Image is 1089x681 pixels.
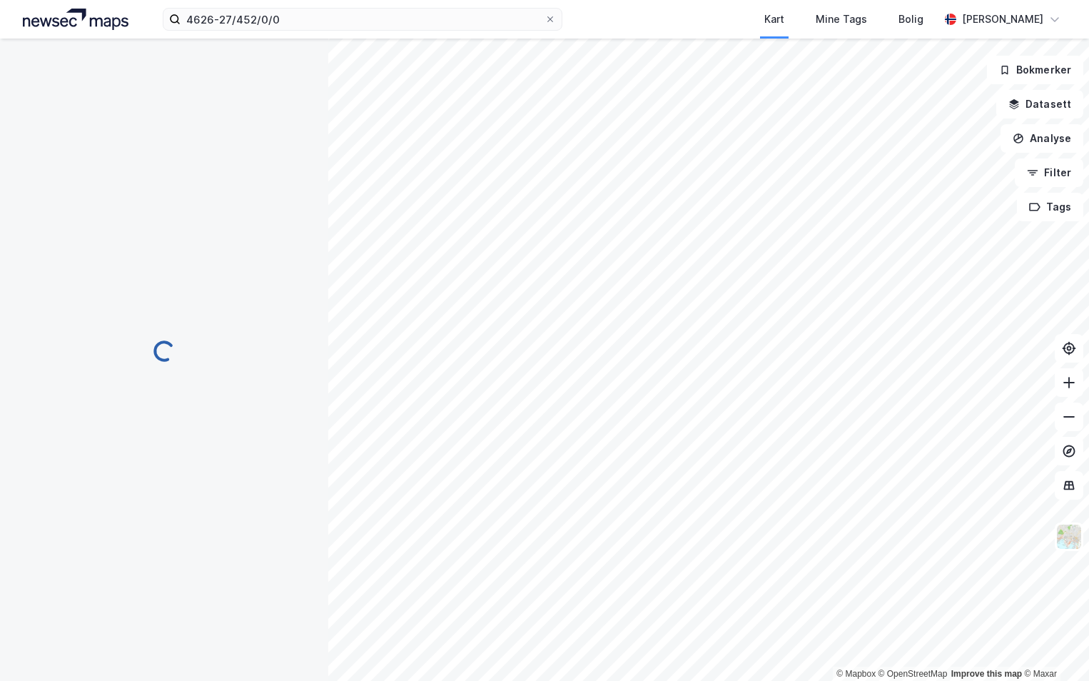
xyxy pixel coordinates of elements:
iframe: Chat Widget [1018,612,1089,681]
a: Mapbox [836,669,876,679]
button: Bokmerker [987,56,1083,84]
img: spinner.a6d8c91a73a9ac5275cf975e30b51cfb.svg [153,340,176,363]
a: OpenStreetMap [878,669,948,679]
button: Filter [1015,158,1083,187]
button: Tags [1017,193,1083,221]
div: Bolig [898,11,923,28]
div: Mine Tags [816,11,867,28]
input: Søk på adresse, matrikkel, gårdeiere, leietakere eller personer [181,9,544,30]
a: Improve this map [951,669,1022,679]
div: Kart [764,11,784,28]
button: Analyse [1001,124,1083,153]
button: Datasett [996,90,1083,118]
img: logo.a4113a55bc3d86da70a041830d287a7e.svg [23,9,128,30]
div: [PERSON_NAME] [962,11,1043,28]
img: Z [1055,523,1083,550]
